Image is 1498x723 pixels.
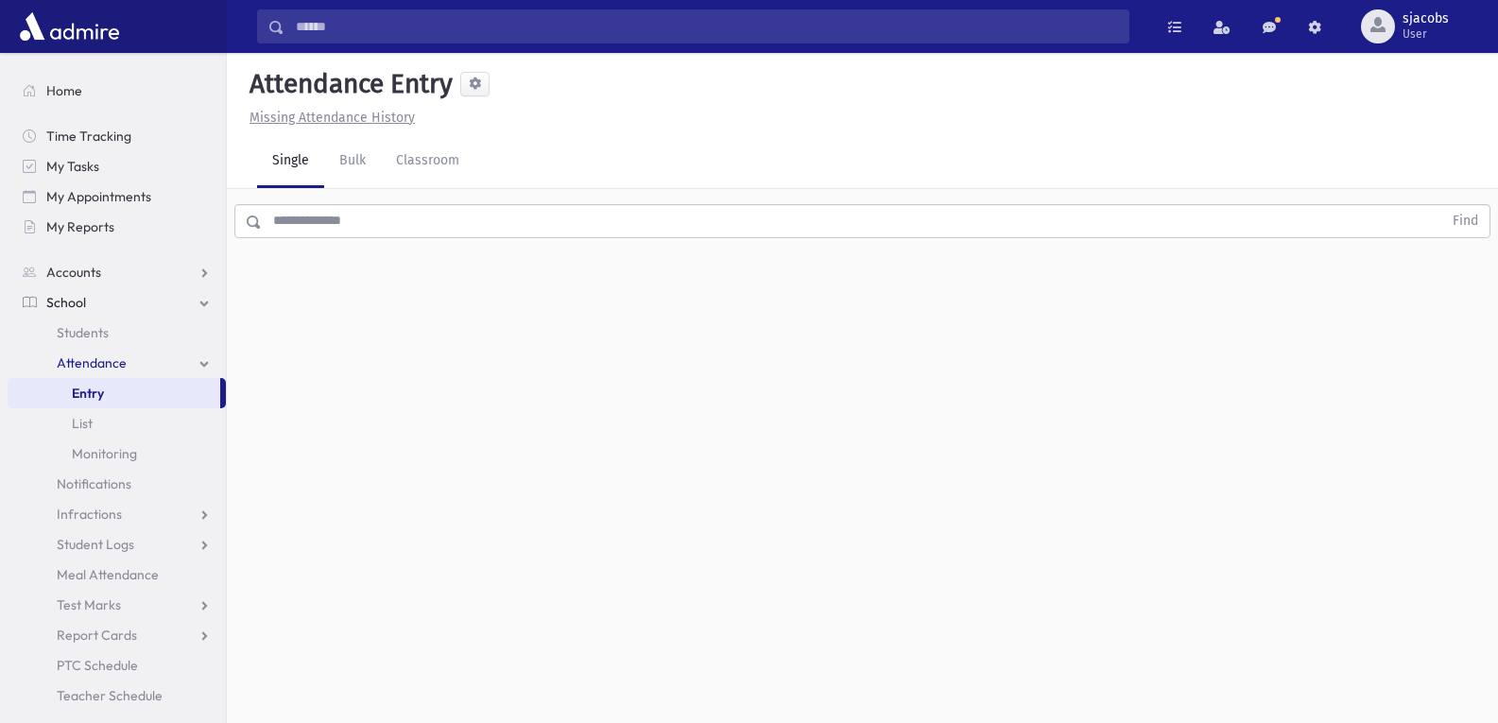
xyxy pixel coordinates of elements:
span: List [72,415,93,432]
a: Time Tracking [8,121,226,151]
a: Single [257,135,324,188]
span: Accounts [46,264,101,281]
a: Meal Attendance [8,559,226,590]
a: School [8,287,226,318]
a: Report Cards [8,620,226,650]
span: Time Tracking [46,128,131,145]
span: My Reports [46,218,114,235]
a: Students [8,318,226,348]
a: PTC Schedule [8,650,226,680]
span: Notifications [57,475,131,492]
a: Attendance [8,348,226,378]
a: Student Logs [8,529,226,559]
img: AdmirePro [15,8,124,45]
a: Entry [8,378,220,408]
a: Accounts [8,257,226,287]
a: Missing Attendance History [242,110,415,126]
a: My Tasks [8,151,226,181]
span: Meal Attendance [57,566,159,583]
span: Entry [72,385,104,402]
span: Test Marks [57,596,121,613]
span: Infractions [57,506,122,523]
a: Teacher Schedule [8,680,226,711]
span: Student Logs [57,536,134,553]
a: Test Marks [8,590,226,620]
button: Find [1441,205,1489,237]
span: User [1403,26,1449,42]
a: Notifications [8,469,226,499]
a: List [8,408,226,439]
span: Teacher Schedule [57,687,163,704]
input: Search [284,9,1128,43]
span: Attendance [57,354,127,371]
u: Missing Attendance History [250,110,415,126]
span: My Appointments [46,188,151,205]
a: Infractions [8,499,226,529]
a: Bulk [324,135,381,188]
a: My Reports [8,212,226,242]
span: sjacobs [1403,11,1449,26]
h5: Attendance Entry [242,68,453,100]
a: Home [8,76,226,106]
span: Home [46,82,82,99]
a: My Appointments [8,181,226,212]
span: My Tasks [46,158,99,175]
a: Monitoring [8,439,226,469]
span: Report Cards [57,627,137,644]
span: School [46,294,86,311]
span: Monitoring [72,445,137,462]
span: PTC Schedule [57,657,138,674]
a: Classroom [381,135,474,188]
span: Students [57,324,109,341]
